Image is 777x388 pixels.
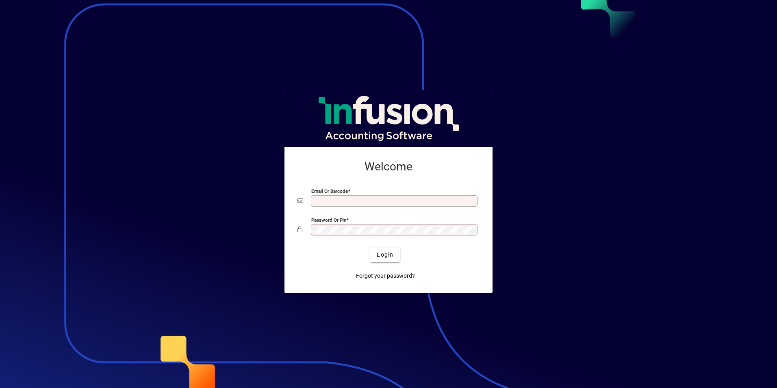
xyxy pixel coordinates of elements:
mat-label: Email or Barcode [311,188,348,194]
a: Forgot your password? [353,269,418,283]
span: Forgot your password? [356,272,415,280]
mat-label: Password or Pin [311,217,346,222]
button: Login [370,248,400,262]
span: Login [377,251,393,259]
h2: Welcome [297,160,480,174]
